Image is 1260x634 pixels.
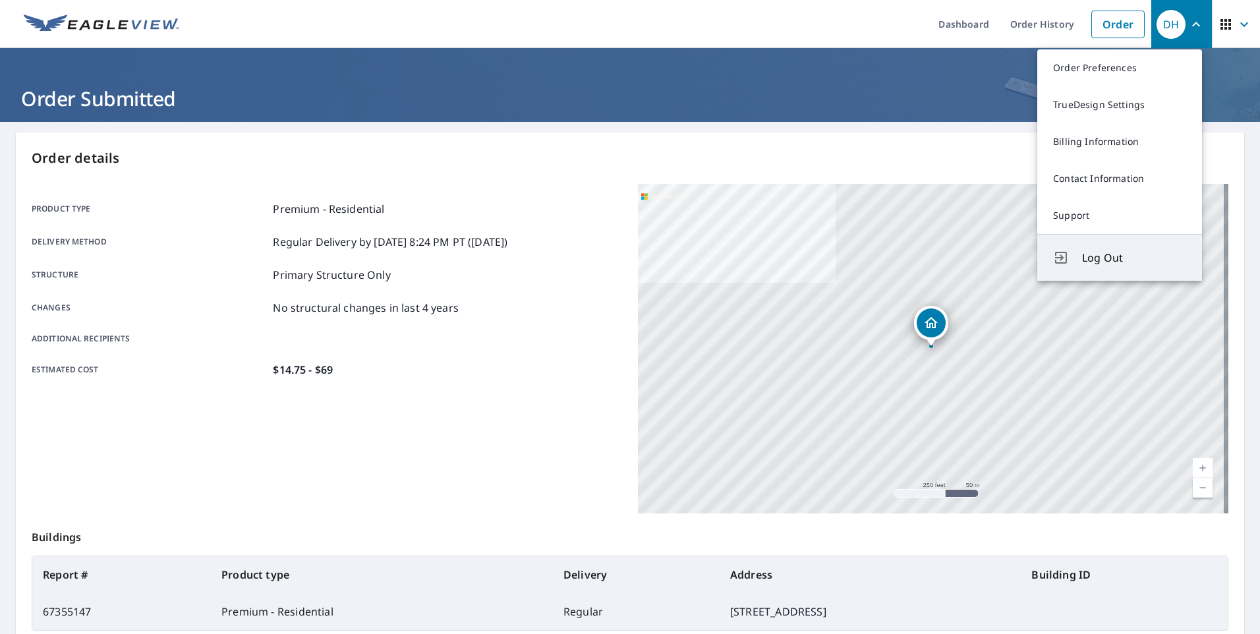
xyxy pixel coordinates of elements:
[32,148,1228,168] p: Order details
[211,593,553,630] td: Premium - Residential
[1037,123,1202,160] a: Billing Information
[1037,197,1202,234] a: Support
[273,362,333,378] p: $14.75 - $69
[32,362,268,378] p: Estimated cost
[1082,250,1186,266] span: Log Out
[32,556,211,593] th: Report #
[32,234,268,250] p: Delivery method
[914,306,948,347] div: Dropped pin, building 1, Residential property, 4997 River Overlook Way Lithonia, GA 30038
[32,593,211,630] td: 67355147
[1157,10,1186,39] div: DH
[720,593,1021,630] td: [STREET_ADDRESS]
[1021,556,1228,593] th: Building ID
[1193,478,1213,498] a: Current Level 17, Zoom Out
[273,300,459,316] p: No structural changes in last 4 years
[273,201,384,217] p: Premium - Residential
[32,201,268,217] p: Product type
[273,234,507,250] p: Regular Delivery by [DATE] 8:24 PM PT ([DATE])
[720,556,1021,593] th: Address
[16,85,1244,112] h1: Order Submitted
[1037,234,1202,281] button: Log Out
[32,300,268,316] p: Changes
[1037,49,1202,86] a: Order Preferences
[32,333,268,345] p: Additional recipients
[1037,86,1202,123] a: TrueDesign Settings
[32,513,1228,556] p: Buildings
[1193,458,1213,478] a: Current Level 17, Zoom In
[1091,11,1145,38] a: Order
[32,267,268,283] p: Structure
[553,556,720,593] th: Delivery
[273,267,390,283] p: Primary Structure Only
[211,556,553,593] th: Product type
[553,593,720,630] td: Regular
[1037,160,1202,197] a: Contact Information
[24,14,179,34] img: EV Logo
